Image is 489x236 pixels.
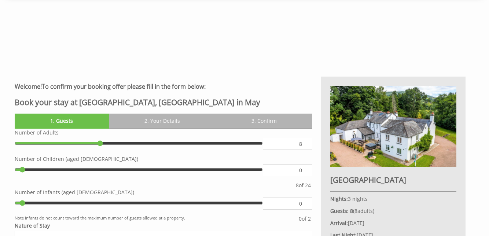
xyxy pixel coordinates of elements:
[294,182,312,189] div: of 24
[370,207,373,214] span: s
[330,220,456,226] p: [DATE]
[15,215,297,222] small: Note infants do not count toward the maximum number of guests allowed at a property.
[15,129,312,136] label: Number of Adults
[4,15,485,70] iframe: Customer reviews powered by Trustpilot
[350,207,374,214] span: ( )
[15,114,109,128] a: 1. Guests
[15,189,312,196] label: Number of Infants (aged [DEMOGRAPHIC_DATA])
[15,82,42,91] strong: Welcome!
[296,182,299,189] span: 8
[330,207,349,214] strong: Guests:
[15,82,312,91] h3: To confirm your booking offer please fill in the form below:
[15,222,312,229] label: Nature of Stay
[330,86,456,167] img: An image of 'Monnow Valley Studio'
[216,114,312,128] a: 3. Confirm
[354,207,373,214] span: adult
[297,215,312,222] div: of 2
[109,114,216,128] a: 2. Your Details
[330,195,456,202] p: 3 nights
[330,195,348,202] strong: Nights:
[330,175,456,185] h2: [GEOGRAPHIC_DATA]
[354,207,357,214] span: 8
[15,97,312,107] h2: Book your stay at [GEOGRAPHIC_DATA], [GEOGRAPHIC_DATA] in May
[299,215,302,222] span: 0
[350,207,353,214] strong: 8
[330,220,348,226] strong: Arrival:
[15,155,312,162] label: Number of Children (aged [DEMOGRAPHIC_DATA])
